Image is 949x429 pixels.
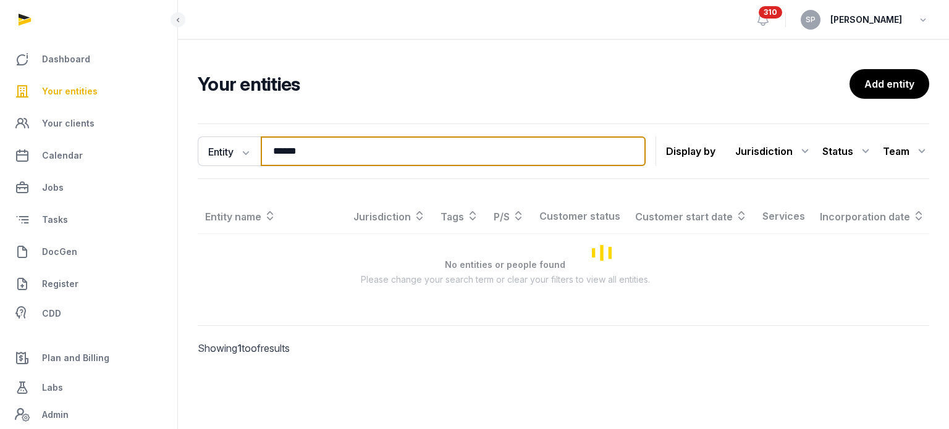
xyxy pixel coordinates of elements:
[822,141,873,161] div: Status
[10,173,167,202] a: Jobs
[10,205,167,235] a: Tasks
[735,141,812,161] div: Jurisdiction
[42,180,64,195] span: Jobs
[42,52,90,67] span: Dashboard
[237,342,242,354] span: 1
[806,16,816,23] span: SP
[10,141,167,170] a: Calendar
[10,44,167,74] a: Dashboard
[830,12,902,27] span: [PERSON_NAME]
[10,269,167,299] a: Register
[883,141,929,161] div: Team
[42,380,63,395] span: Labs
[850,69,929,99] a: Add entity
[10,237,167,267] a: DocGen
[198,136,261,166] button: Entity
[42,116,95,131] span: Your clients
[42,306,61,321] span: CDD
[42,244,77,259] span: DocGen
[10,109,167,138] a: Your clients
[42,84,98,99] span: Your entities
[198,326,366,370] p: Showing to of results
[10,373,167,402] a: Labs
[666,141,715,161] p: Display by
[801,10,820,30] button: SP
[198,73,850,95] h2: Your entities
[42,212,68,227] span: Tasks
[10,343,167,373] a: Plan and Billing
[10,301,167,326] a: CDD
[42,277,78,291] span: Register
[42,148,83,163] span: Calendar
[42,351,109,365] span: Plan and Billing
[759,6,782,19] span: 310
[10,402,167,427] a: Admin
[10,77,167,106] a: Your entities
[42,407,69,422] span: Admin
